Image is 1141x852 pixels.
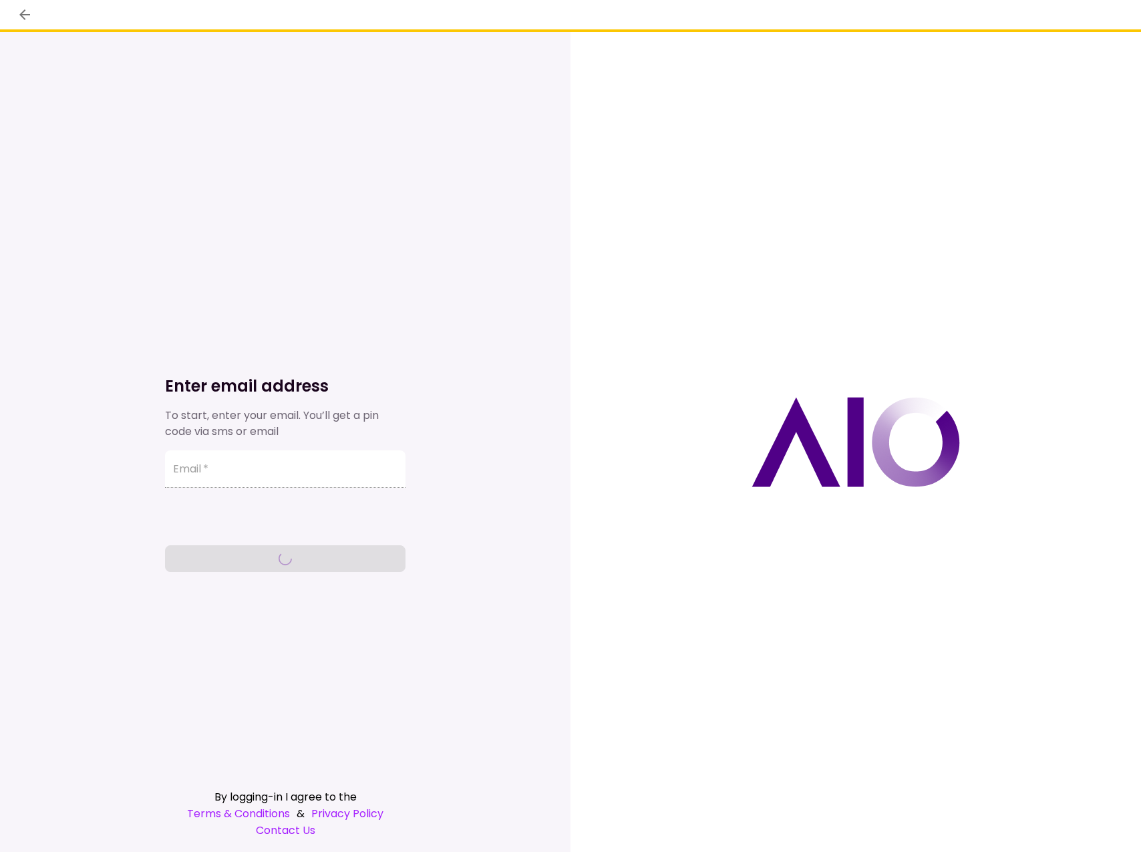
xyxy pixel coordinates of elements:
a: Contact Us [165,822,405,839]
div: By logging-in I agree to the [165,789,405,805]
img: AIO logo [752,397,960,487]
h1: Enter email address [165,376,405,397]
button: back [13,3,36,26]
div: & [165,805,405,822]
a: Terms & Conditions [187,805,290,822]
a: Privacy Policy [311,805,383,822]
div: To start, enter your email. You’ll get a pin code via sms or email [165,408,405,440]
